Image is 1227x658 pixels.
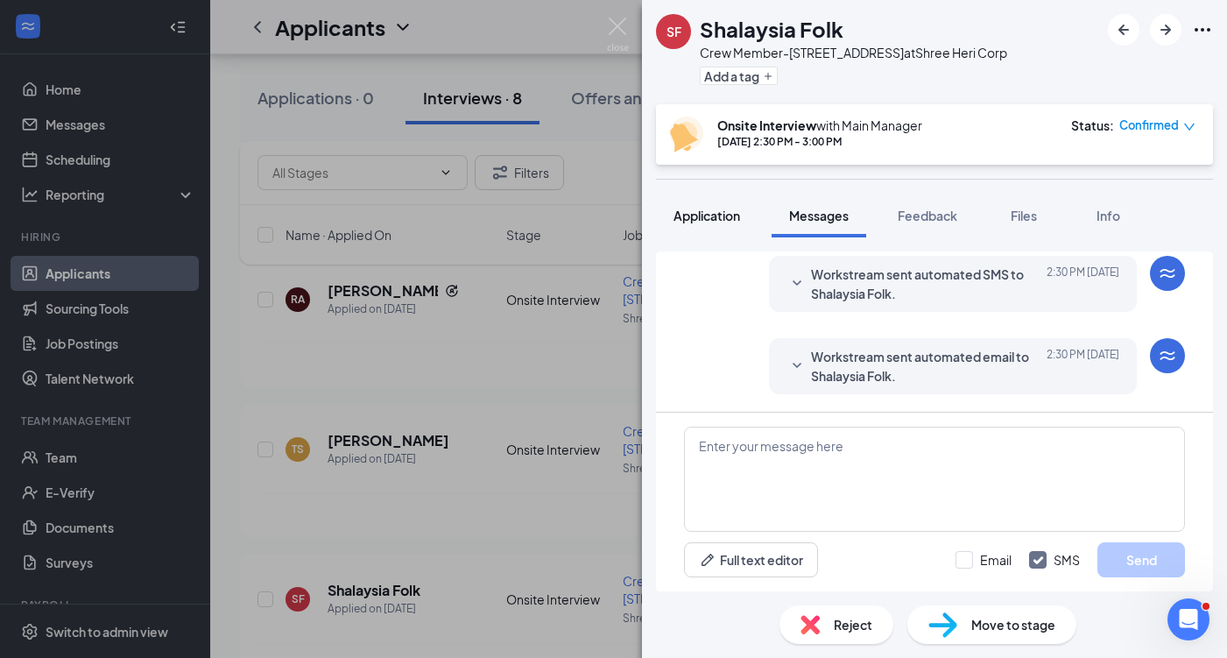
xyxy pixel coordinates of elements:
svg: Plus [763,71,773,81]
span: [DATE] 2:30 PM [1047,265,1119,303]
svg: Pen [699,551,716,569]
iframe: Intercom live chat [1167,598,1209,640]
span: Reject [834,615,872,634]
span: Feedback [898,208,957,223]
div: Crew Member-[STREET_ADDRESS] at Shree Heri Corp [700,44,1007,61]
span: Move to stage [971,615,1055,634]
span: [DATE] 2:30 PM [1047,347,1119,386]
button: Full text editorPen [684,542,818,577]
svg: WorkstreamLogo [1157,263,1178,284]
span: Messages [789,208,849,223]
svg: ArrowRight [1155,19,1176,40]
button: ArrowLeftNew [1108,14,1139,46]
h1: Shalaysia Folk [700,14,843,44]
button: Send [1097,542,1185,577]
button: PlusAdd a tag [700,67,778,85]
span: Workstream sent automated SMS to Shalaysia Folk. [811,265,1040,303]
span: Files [1011,208,1037,223]
div: Status : [1071,117,1114,134]
svg: WorkstreamLogo [1157,345,1178,366]
b: Onsite Interview [717,117,816,133]
span: Workstream sent automated email to Shalaysia Folk. [811,347,1040,386]
div: [DATE] 2:30 PM - 3:00 PM [717,134,922,149]
span: Application [673,208,740,223]
svg: SmallChevronDown [786,273,807,294]
svg: ArrowLeftNew [1113,19,1134,40]
span: Confirmed [1119,117,1179,134]
span: down [1183,121,1195,133]
div: with Main Manager [717,117,922,134]
svg: SmallChevronDown [786,356,807,377]
button: ArrowRight [1150,14,1181,46]
div: SF [666,23,681,40]
span: Info [1097,208,1120,223]
svg: Ellipses [1192,19,1213,40]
